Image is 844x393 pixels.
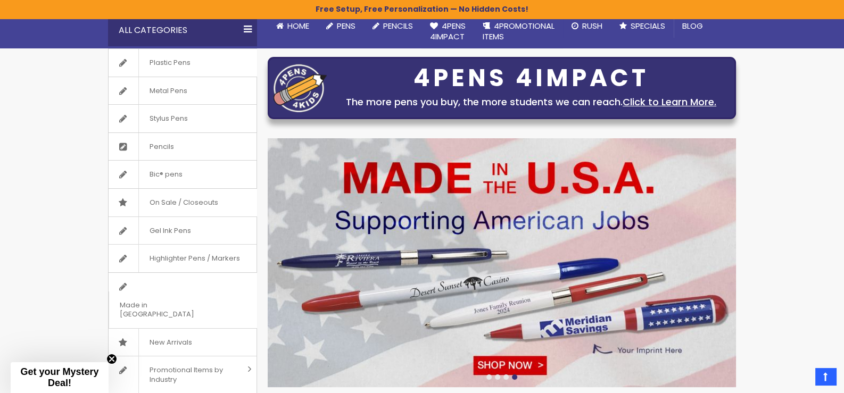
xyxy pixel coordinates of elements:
img: four_pen_logo.png [274,64,327,112]
div: 4PENS 4IMPACT [332,67,730,89]
span: 4Pens 4impact [430,20,466,42]
img: /custom-pens/usa-made-pens.html [268,138,736,387]
a: Blog [674,14,711,38]
span: Promotional Items by Industry [138,356,244,393]
span: Pencils [383,20,413,31]
span: Bic® pens [138,161,193,188]
a: Made in [GEOGRAPHIC_DATA] [109,273,256,328]
span: Gel Ink Pens [138,217,202,245]
a: Stylus Pens [109,105,256,132]
a: Pencils [364,14,421,38]
span: Specials [631,20,665,31]
a: On Sale / Closeouts [109,189,256,216]
span: Plastic Pens [138,49,201,77]
a: Gel Ink Pens [109,217,256,245]
a: Highlighter Pens / Markers [109,245,256,272]
a: 4Pens4impact [421,14,474,49]
span: New Arrivals [138,329,203,356]
a: Pencils [109,133,256,161]
span: Metal Pens [138,77,198,105]
span: Rush [582,20,602,31]
div: All Categories [108,14,257,46]
span: 4PROMOTIONAL ITEMS [483,20,555,42]
div: Get your Mystery Deal!Close teaser [11,362,109,393]
span: Pencils [138,133,185,161]
a: Plastic Pens [109,49,256,77]
span: Made in [GEOGRAPHIC_DATA] [109,291,230,328]
span: Highlighter Pens / Markers [138,245,251,272]
a: Home [268,14,318,38]
span: Pens [337,20,355,31]
a: 4PROMOTIONALITEMS [474,14,563,49]
span: Stylus Pens [138,105,198,132]
a: New Arrivals [109,329,256,356]
a: Promotional Items by Industry [109,356,256,393]
span: Home [287,20,309,31]
span: Blog [682,20,703,31]
span: On Sale / Closeouts [138,189,229,216]
div: The more pens you buy, the more students we can reach. [332,95,730,110]
button: Close teaser [106,354,117,364]
a: Click to Learn More. [623,95,716,108]
a: Bic® pens [109,161,256,188]
span: Get your Mystery Deal! [20,366,98,388]
a: Metal Pens [109,77,256,105]
a: Specials [611,14,674,38]
a: Pens [318,14,364,38]
a: Rush [563,14,611,38]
